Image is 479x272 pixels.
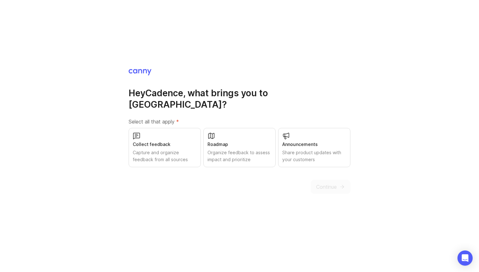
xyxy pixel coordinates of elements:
[203,128,276,167] button: RoadmapOrganize feedback to assess impact and prioritize
[133,141,197,148] div: Collect feedback
[129,69,151,75] img: Canny Home
[129,118,350,125] label: Select all that apply
[457,250,473,266] div: Open Intercom Messenger
[133,149,197,163] div: Capture and organize feedback from all sources
[282,149,346,163] div: Share product updates with your customers
[129,128,201,167] button: Collect feedbackCapture and organize feedback from all sources
[282,141,346,148] div: Announcements
[278,128,350,167] button: AnnouncementsShare product updates with your customers
[208,149,271,163] div: Organize feedback to assess impact and prioritize
[208,141,271,148] div: Roadmap
[129,87,350,110] h1: Hey Cadence , what brings you to [GEOGRAPHIC_DATA]?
